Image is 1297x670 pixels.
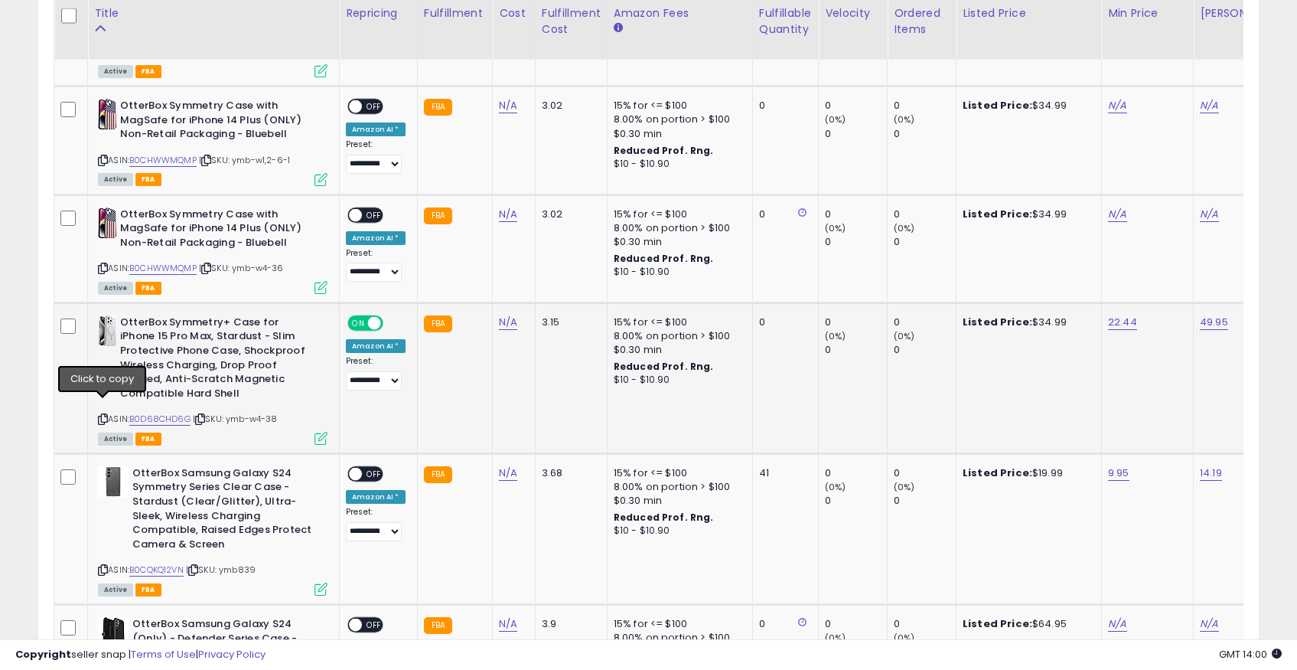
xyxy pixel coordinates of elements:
div: 0 [825,208,887,221]
a: Terms of Use [131,647,196,662]
div: 0 [825,127,887,141]
a: N/A [1200,98,1218,113]
div: ASIN: [98,208,328,293]
div: 0 [894,99,956,113]
img: 411B5NmdzFL._SL40_.jpg [98,208,116,238]
div: Ordered Items [894,5,950,37]
div: $0.30 min [614,343,741,357]
strong: Copyright [15,647,71,662]
a: N/A [499,466,517,481]
div: Amazon Fees [614,5,746,21]
div: 3.02 [542,99,595,113]
span: FBA [135,65,161,78]
div: $0.30 min [614,235,741,249]
span: | SKU: ymb-w4-38 [193,413,278,425]
small: (0%) [894,481,915,493]
div: Fulfillment [424,5,486,21]
div: 0 [759,315,807,329]
div: 0 [825,235,887,249]
a: B0D68CHD6G [129,413,191,426]
div: Fulfillment Cost [542,5,601,37]
div: 0 [894,617,956,631]
span: OFF [362,100,386,113]
b: Reduced Prof. Rng. [614,252,714,265]
img: 41KAGN8y85L._SL40_.jpg [98,617,129,648]
div: $34.99 [963,315,1090,329]
small: FBA [424,315,452,332]
a: B0CHWWMQMP [129,154,197,167]
div: Velocity [825,5,881,21]
small: (0%) [825,481,846,493]
div: Preset: [346,139,406,174]
div: 8.00% on portion > $100 [614,113,741,126]
div: Preset: [346,248,406,283]
div: 8.00% on portion > $100 [614,221,741,235]
div: 8.00% on portion > $100 [614,480,741,494]
div: Min Price [1108,5,1187,21]
div: Listed Price [963,5,1095,21]
b: Listed Price: [963,98,1032,113]
img: 51QqxsDmTCL._SL40_.jpg [98,466,129,497]
div: 15% for <= $100 [614,315,741,329]
b: OtterBox Symmetry Case with MagSafe for iPhone 14 Plus (ONLY) Non-Retail Packaging - Bluebell [120,99,306,145]
div: 3.9 [542,617,595,631]
a: N/A [1108,616,1126,632]
a: 14.19 [1200,466,1222,481]
a: N/A [1200,207,1218,222]
div: $64.95 [963,617,1090,631]
a: 9.95 [1108,466,1129,481]
div: 15% for <= $100 [614,208,741,221]
div: $10 - $10.90 [614,374,741,387]
small: (0%) [825,222,846,234]
div: 0 [825,99,887,113]
div: seller snap | | [15,648,266,662]
div: Amazon AI * [346,339,406,353]
div: 8.00% on portion > $100 [614,329,741,343]
div: Amazon AI * [346,490,406,504]
a: N/A [1200,616,1218,632]
small: FBA [424,99,452,116]
div: 0 [825,315,887,329]
span: All listings currently available for purchase on Amazon [98,173,133,186]
b: Listed Price: [963,466,1032,480]
span: | SKU: ymb-w4-36 [199,262,284,274]
span: All listings currently available for purchase on Amazon [98,282,133,295]
small: FBA [424,466,452,483]
div: 15% for <= $100 [614,617,741,631]
a: N/A [499,207,517,222]
div: 0 [825,494,887,508]
span: FBA [135,282,161,295]
div: 0 [894,235,956,249]
b: Reduced Prof. Rng. [614,360,714,373]
div: $34.99 [963,99,1090,113]
div: $0.30 min [614,494,741,508]
div: $10 - $10.90 [614,158,741,171]
a: 22.44 [1108,315,1137,330]
div: 0 [759,617,807,631]
div: Cost [499,5,529,21]
span: | SKU: ymb-w1,2-6-1 [199,154,290,166]
b: OtterBox Symmetry Case with MagSafe for iPhone 14 Plus (ONLY) Non-Retail Packaging - Bluebell [120,208,306,254]
div: 0 [825,343,887,357]
div: Amazon AI * [346,123,406,136]
div: 15% for <= $100 [614,466,741,480]
span: OFF [362,467,386,480]
div: 0 [759,208,807,221]
img: 411B5NmdzFL._SL40_.jpg [98,99,116,129]
a: N/A [1108,207,1126,222]
div: $34.99 [963,208,1090,221]
span: 2025-09-10 14:00 GMT [1219,647,1282,662]
div: 0 [894,466,956,480]
div: $0.30 min [614,127,741,141]
div: 41 [759,466,807,480]
div: ASIN: [98,466,328,594]
div: Preset: [346,356,406,391]
small: (0%) [894,330,915,342]
div: Title [94,5,333,21]
div: 0 [759,99,807,113]
a: B0CQKQ12VN [129,564,184,577]
a: N/A [499,315,517,330]
span: FBA [135,433,161,446]
div: 3.68 [542,466,595,480]
small: (0%) [894,113,915,126]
